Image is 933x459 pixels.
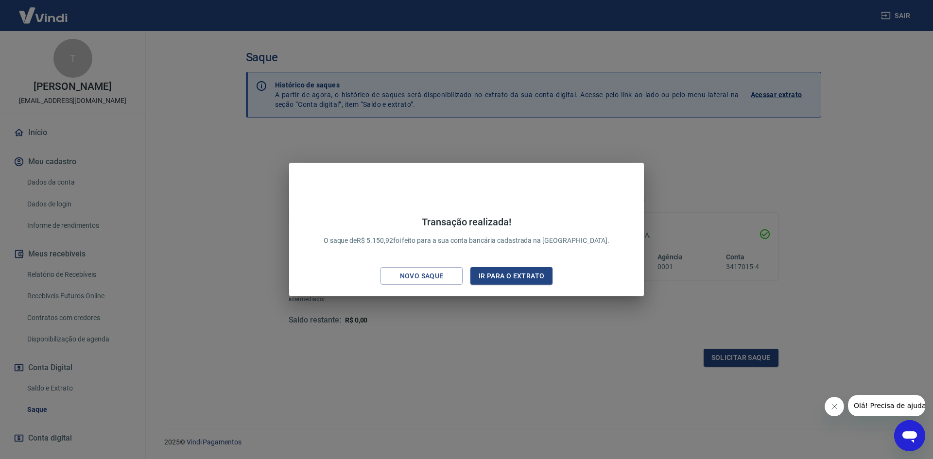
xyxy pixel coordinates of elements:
[324,216,610,246] p: O saque de R$ 5.150,92 foi feito para a sua conta bancária cadastrada na [GEOGRAPHIC_DATA].
[470,267,553,285] button: Ir para o extrato
[825,397,844,416] iframe: Close message
[388,270,455,282] div: Novo saque
[324,216,610,228] h4: Transação realizada!
[894,420,925,451] iframe: Button to launch messaging window
[380,267,463,285] button: Novo saque
[6,7,82,15] span: Olá! Precisa de ajuda?
[848,395,925,416] iframe: Message from company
